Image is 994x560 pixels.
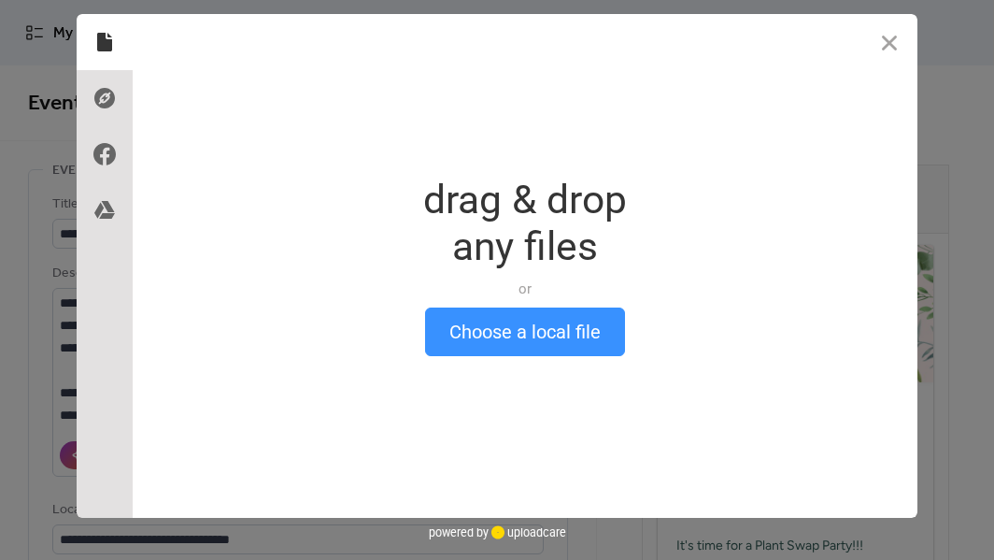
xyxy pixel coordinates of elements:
div: Google Drive [77,182,133,238]
div: or [423,280,627,298]
div: powered by [429,518,566,546]
button: Choose a local file [425,308,625,356]
div: Facebook [77,126,133,182]
div: Direct Link [77,70,133,126]
div: Local Files [77,14,133,70]
a: uploadcare [489,525,566,539]
button: Close [861,14,917,70]
div: drag & drop any files [423,177,627,270]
